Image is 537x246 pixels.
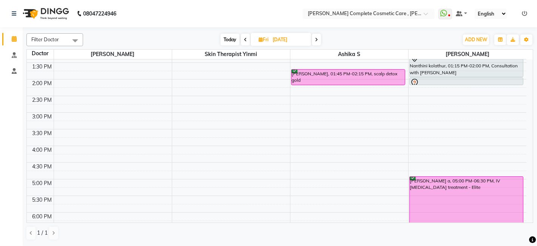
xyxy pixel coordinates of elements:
[463,34,489,45] button: ADD NEW
[31,129,54,137] div: 3:30 PM
[27,50,54,58] div: Doctor
[19,3,71,24] img: logo
[31,163,54,171] div: 4:30 PM
[31,63,54,71] div: 1:30 PM
[31,113,54,121] div: 3:00 PM
[31,179,54,187] div: 5:00 PM
[290,50,408,59] span: ashika s
[54,50,172,59] span: [PERSON_NAME]
[83,3,116,24] b: 08047224946
[270,34,308,45] input: 2025-09-05
[31,146,54,154] div: 4:00 PM
[31,213,54,221] div: 6:00 PM
[31,36,59,42] span: Filter Doctor
[31,196,54,204] div: 5:30 PM
[31,96,54,104] div: 2:30 PM
[465,37,487,42] span: ADD NEW
[31,79,54,87] div: 2:00 PM
[292,70,405,85] div: [PERSON_NAME], 01:45 PM-02:15 PM, scalp detox gold
[410,177,523,225] div: [PERSON_NAME] a, 05:00 PM-06:30 PM, IV [MEDICAL_DATA] treatment - Elite
[221,34,239,45] span: Today
[172,50,290,59] span: skin therapist yinmi
[410,53,523,77] div: Nanthini kolathur, 01:15 PM-02:00 PM, Consultation with [PERSON_NAME]
[410,78,523,85] div: Nanthini kolathur, 02:00 PM-02:15 PM, follow up discussion
[257,37,270,42] span: Fri
[37,229,48,237] span: 1 / 1
[409,50,527,59] span: [PERSON_NAME]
